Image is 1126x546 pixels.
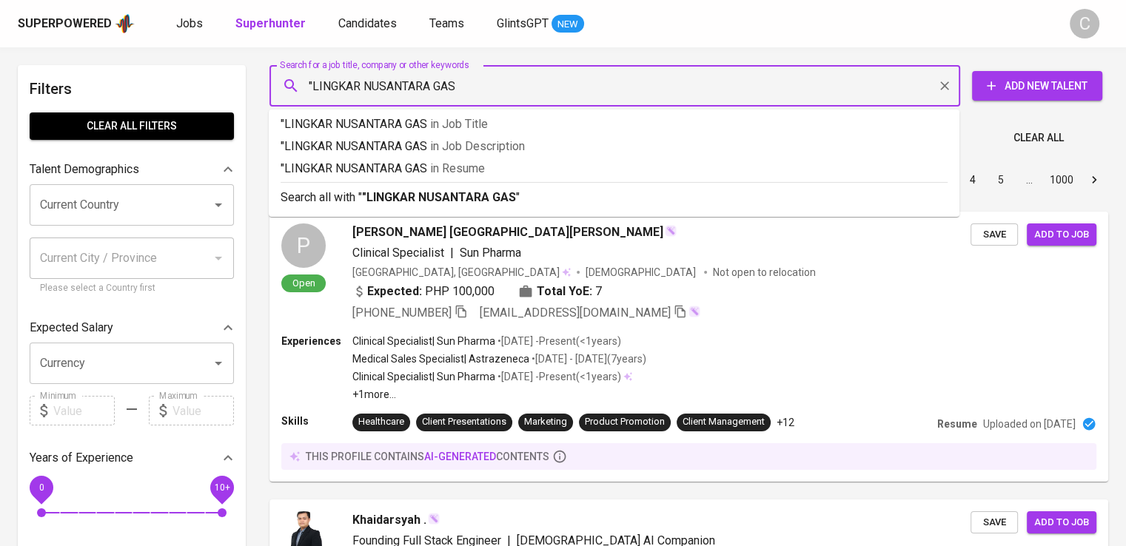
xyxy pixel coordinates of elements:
span: Save [978,226,1011,243]
span: Clear All filters [41,117,222,135]
p: "LINGKAR NUSANTARA GAS [281,138,948,155]
a: Jobs [176,15,206,33]
button: Clear All [1008,124,1070,152]
span: 7 [595,283,602,300]
b: Total YoE: [537,283,592,300]
span: Clinical Specialist [352,246,444,260]
button: Save [971,223,1018,246]
span: in Job Title [430,117,488,131]
p: "LINGKAR NUSANTARA GAS [281,160,948,178]
p: • [DATE] - [DATE] ( 7 years ) [529,351,646,366]
button: Add New Talent [972,71,1102,101]
div: … [1017,172,1041,187]
span: [DEMOGRAPHIC_DATA] [586,265,698,280]
span: GlintsGPT [497,16,549,30]
a: Superhunter [235,15,309,33]
p: Experiences [281,334,352,348]
div: Marketing [524,415,567,429]
div: Talent Demographics [30,155,234,184]
b: Superhunter [235,16,306,30]
span: 0 [38,482,44,493]
span: NEW [552,17,584,32]
span: Candidates [338,16,397,30]
a: POpen[PERSON_NAME] [GEOGRAPHIC_DATA][PERSON_NAME]Clinical Specialist|Sun Pharma[GEOGRAPHIC_DATA],... [269,212,1108,482]
p: Search all with " " [281,189,948,206]
p: Expected Salary [30,319,113,337]
p: • [DATE] - Present ( <1 years ) [495,334,621,348]
div: Client Presentations [422,415,506,429]
p: Years of Experience [30,449,133,467]
a: Superpoweredapp logo [18,13,135,35]
span: Add to job [1034,226,1089,243]
button: Go to next page [1082,168,1106,192]
div: PHP 100,000 [352,283,495,300]
span: [PHONE_NUMBER] [352,306,452,320]
p: Skills [281,414,352,428]
div: [GEOGRAPHIC_DATA], [GEOGRAPHIC_DATA] [352,265,571,280]
div: Years of Experience [30,443,234,473]
p: "LINGKAR NUSANTARA GAS [281,115,948,133]
img: magic_wand.svg [665,225,677,237]
span: Open [286,277,321,289]
button: Go to page 5 [989,168,1013,192]
p: • [DATE] - Present ( <1 years ) [495,369,621,384]
span: Add to job [1034,514,1089,531]
img: magic_wand.svg [688,306,700,317]
p: Please select a Country first [40,281,224,296]
span: Save [978,514,1011,531]
img: app logo [115,13,135,35]
p: Talent Demographics [30,161,139,178]
img: magic_wand.svg [428,513,440,525]
p: Medical Sales Specialist | Astrazeneca [352,351,529,366]
input: Value [172,396,234,425]
button: Go to page 1000 [1045,168,1078,192]
button: Clear All filters [30,112,234,140]
p: this profile contains contents [306,449,549,464]
button: Add to job [1027,511,1096,534]
span: Clear All [1013,129,1064,147]
nav: pagination navigation [846,168,1108,192]
span: [PERSON_NAME] [GEOGRAPHIC_DATA][PERSON_NAME] [352,223,663,241]
b: Expected: [367,283,422,300]
div: Product Promotion [585,415,665,429]
span: Jobs [176,16,203,30]
span: 10+ [214,482,229,493]
span: | [450,244,454,262]
span: Sun Pharma [460,246,521,260]
input: Value [53,396,115,425]
div: Expected Salary [30,313,234,343]
p: +12 [777,415,794,430]
b: "LINGKAR NUSANTARA GAS [362,190,516,204]
p: Clinical Specialist | Sun Pharma [352,334,495,348]
button: Save [971,511,1018,534]
span: in Job Description [430,139,525,153]
button: Open [208,195,229,215]
div: P [281,223,326,268]
div: Healthcare [358,415,404,429]
div: Client Management [683,415,765,429]
p: Clinical Specialist | Sun Pharma [352,369,495,384]
a: Candidates [338,15,400,33]
p: Not open to relocation [713,265,816,280]
div: Superpowered [18,16,112,33]
span: in Resume [430,161,485,175]
button: Open [208,353,229,374]
a: GlintsGPT NEW [497,15,584,33]
span: Add New Talent [984,77,1090,95]
span: Khaidarsyah . [352,511,426,529]
span: AI-generated [424,451,496,462]
button: Add to job [1027,223,1096,246]
span: [EMAIL_ADDRESS][DOMAIN_NAME] [480,306,671,320]
span: Teams [429,16,464,30]
p: Uploaded on [DATE] [983,417,1076,431]
p: +1 more ... [352,387,646,402]
a: Teams [429,15,467,33]
div: C [1070,9,1099,38]
p: Resume [937,417,977,431]
button: Go to page 4 [961,168,985,192]
h6: Filters [30,77,234,101]
button: Clear [934,75,955,96]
